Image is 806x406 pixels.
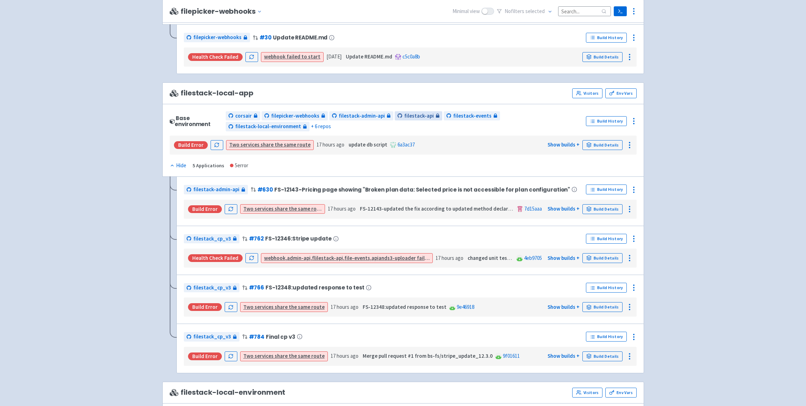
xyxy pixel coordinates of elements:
div: Build Error [188,205,222,213]
span: Final cp v3 [266,334,295,340]
span: Update README.md [273,35,327,40]
a: 9f01611 [503,352,520,359]
span: filepicker-webhooks [271,112,319,120]
a: filestack-admin-api [184,185,248,194]
a: Show builds + [548,141,580,148]
a: filestack-api [395,111,442,121]
a: filestack_cp_v3 [184,332,239,342]
a: filestack-events [444,111,500,121]
a: Two services share the same route [243,205,325,212]
span: filestack-admin-api [339,112,385,120]
strong: webhook [264,53,286,60]
span: selected [525,8,545,14]
a: filepicker-webhooks [184,33,250,42]
a: Build Details [582,204,623,214]
strong: FS-12143-updated the fix according to updated method declaration [360,205,521,212]
a: filestack_cp_v3 [184,234,239,244]
a: Build Details [582,351,623,361]
a: #784 [249,333,265,341]
span: filepicker-webhooks [193,33,242,42]
div: Build Error [188,352,222,360]
span: filestack_cp_v3 [193,284,231,292]
strong: flilestack-api [312,255,343,261]
a: filestack-local-environment [226,122,310,131]
span: FS-12346:Stripe update [265,236,332,242]
a: #30 [260,34,272,41]
div: Health check failed [188,254,243,262]
a: Two services share the same route [243,352,325,359]
a: filestack-admin-api [329,111,393,121]
strong: Update README.md [346,53,392,60]
a: Env Vars [605,388,636,398]
strong: api [371,255,379,261]
a: filepicker-webhooks [262,111,328,121]
a: Build Details [582,302,623,312]
a: corsair [226,111,260,121]
strong: update db script [349,141,387,148]
time: 17 hours ago [436,255,463,261]
a: 9e46918 [457,304,474,310]
span: filestack-local-environment [170,388,286,396]
a: Build Details [582,253,623,263]
a: 7d15aaa [524,205,542,212]
a: Build History [586,332,627,342]
div: Health check failed [188,53,243,61]
span: filestack-local-app [170,89,254,97]
div: 5 Applications [193,162,224,170]
a: Build History [586,234,627,244]
strong: webhook [264,255,286,261]
time: 17 hours ago [331,304,358,310]
span: filestack-api [404,112,434,120]
a: webhook failed to start [264,53,320,60]
a: Build History [586,33,627,43]
a: Build Details [582,140,623,150]
a: Terminal [614,6,627,16]
a: #762 [249,235,264,242]
span: filestack-admin-api [193,186,239,194]
a: 4eb9705 [524,255,542,261]
strong: Merge pull request #1 from bs-fs/stripe_update_12.3.0 [363,352,493,359]
a: Visitors [572,388,602,398]
a: c5c0a8b [402,53,420,60]
span: Minimal view [452,7,480,15]
strong: changed unit test cases [468,255,524,261]
span: corsair [235,112,252,120]
span: filestack_cp_v3 [193,333,231,341]
a: Build Details [582,52,623,62]
span: filestack-events [453,112,492,120]
a: 6a3ac37 [398,141,415,148]
div: Build Error [188,303,222,311]
a: Two services share the same route [243,304,325,310]
strong: file-events [344,255,370,261]
time: 17 hours ago [317,141,344,148]
a: filestack_cp_v3 [184,283,239,293]
a: Build History [586,283,627,293]
time: 17 hours ago [328,205,356,212]
a: #766 [249,284,264,291]
div: Build Error [174,141,208,149]
a: #630 [257,186,273,193]
span: filestack-local-environment [235,123,301,131]
div: Base environment [170,115,223,127]
a: Visitors [572,88,602,98]
a: Two services share the same route [229,141,311,148]
a: Env Vars [605,88,636,98]
button: filepicker-webhooks [181,7,264,15]
strong: FS-12348:updated response to test [363,304,446,310]
span: FS-12143-Pricing page showing "Broken plan data: Selected price is not accessible for plan config... [274,187,570,193]
a: Show builds + [548,352,580,359]
a: Build History [586,185,627,194]
a: Show builds + [548,304,580,310]
button: Hide [170,162,187,170]
span: + 6 repos [311,123,331,131]
strong: admin-api [287,255,311,261]
time: 17 hours ago [331,352,358,359]
span: No filter s [505,7,545,15]
input: Search... [558,6,611,16]
span: filestack_cp_v3 [193,235,231,243]
strong: s3-uploader [387,255,416,261]
span: FS-12348:updated response to test [265,285,364,291]
div: 5 error [230,162,248,170]
a: Show builds + [548,205,580,212]
a: Build History [586,116,627,126]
